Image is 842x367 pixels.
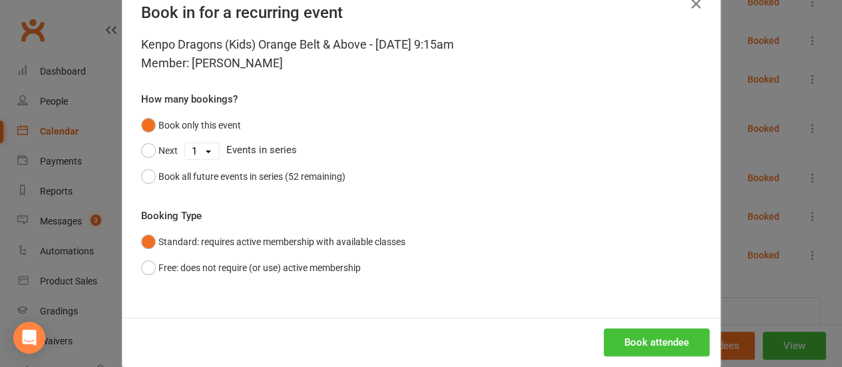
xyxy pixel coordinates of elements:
div: Book all future events in series (52 remaining) [158,169,345,184]
div: Events in series [141,138,702,163]
div: Kenpo Dragons (Kids) Orange Belt & Above - [DATE] 9:15am Member: [PERSON_NAME] [141,35,702,73]
label: Booking Type [141,208,202,224]
div: Open Intercom Messenger [13,322,45,354]
h4: Book in for a recurring event [141,3,702,22]
button: Book attendee [604,328,710,356]
button: Next [141,138,178,163]
button: Book only this event [141,113,241,138]
button: Book all future events in series (52 remaining) [141,164,345,189]
label: How many bookings? [141,91,238,107]
button: Standard: requires active membership with available classes [141,229,405,254]
button: Free: does not require (or use) active membership [141,255,361,280]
